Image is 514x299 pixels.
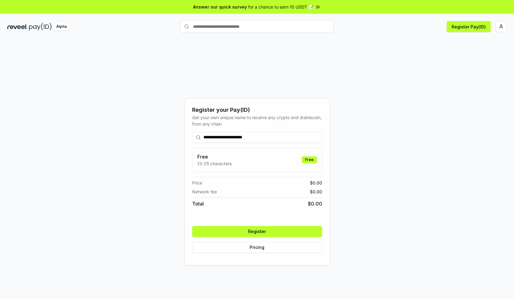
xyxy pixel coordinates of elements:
button: Pricing [192,242,322,253]
div: Free [302,156,317,163]
span: Network fee [192,188,217,195]
p: 13-25 characters [197,160,232,167]
div: Register your Pay(ID) [192,106,322,114]
span: for a chance to earn 10 USDT 📝 [248,4,314,10]
button: Register Pay(ID) [447,21,491,32]
span: $ 0.00 [310,180,322,186]
span: Answer our quick survey [193,4,247,10]
button: Register [192,226,322,237]
span: Price [192,180,202,186]
span: $ 0.00 [308,200,322,207]
div: Get your own unique name to receive any crypto and stablecoin, from any chain [192,114,322,127]
span: $ 0.00 [310,188,322,195]
img: pay_id [29,23,52,31]
div: Alpha [53,23,70,31]
span: Total [192,200,204,207]
h3: Free [197,153,232,160]
img: reveel_dark [7,23,28,31]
